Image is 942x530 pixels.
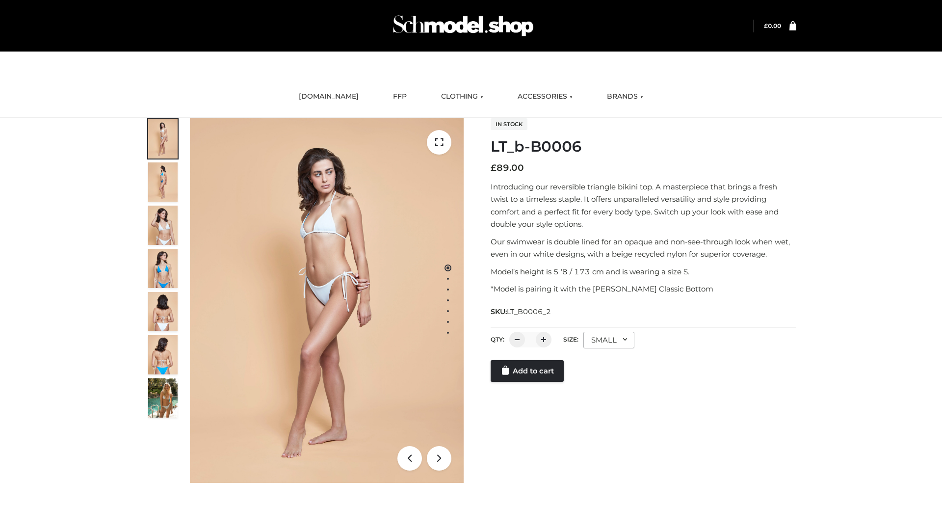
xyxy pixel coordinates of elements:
[491,138,796,156] h1: LT_b-B0006
[291,86,366,107] a: [DOMAIN_NAME]
[764,22,781,29] a: £0.00
[491,265,796,278] p: Model’s height is 5 ‘8 / 173 cm and is wearing a size S.
[491,283,796,295] p: *Model is pairing it with the [PERSON_NAME] Classic Bottom
[148,378,178,418] img: Arieltop_CloudNine_AzureSky2.jpg
[600,86,651,107] a: BRANDS
[148,249,178,288] img: ArielClassicBikiniTop_CloudNine_AzureSky_OW114ECO_4-scaled.jpg
[148,162,178,202] img: ArielClassicBikiniTop_CloudNine_AzureSky_OW114ECO_2-scaled.jpg
[434,86,491,107] a: CLOTHING
[764,22,768,29] span: £
[491,162,524,173] bdi: 89.00
[148,206,178,245] img: ArielClassicBikiniTop_CloudNine_AzureSky_OW114ECO_3-scaled.jpg
[190,118,464,483] img: LT_b-B0006
[764,22,781,29] bdi: 0.00
[148,119,178,159] img: ArielClassicBikiniTop_CloudNine_AzureSky_OW114ECO_1-scaled.jpg
[148,335,178,374] img: ArielClassicBikiniTop_CloudNine_AzureSky_OW114ECO_8-scaled.jpg
[491,118,527,130] span: In stock
[148,292,178,331] img: ArielClassicBikiniTop_CloudNine_AzureSky_OW114ECO_7-scaled.jpg
[491,181,796,231] p: Introducing our reversible triangle bikini top. A masterpiece that brings a fresh twist to a time...
[563,336,578,343] label: Size:
[491,360,564,382] a: Add to cart
[491,162,497,173] span: £
[390,6,537,45] img: Schmodel Admin 964
[491,336,504,343] label: QTY:
[507,307,551,316] span: LT_B0006_2
[491,236,796,261] p: Our swimwear is double lined for an opaque and non-see-through look when wet, even in our white d...
[510,86,580,107] a: ACCESSORIES
[386,86,414,107] a: FFP
[583,332,634,348] div: SMALL
[491,306,552,318] span: SKU:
